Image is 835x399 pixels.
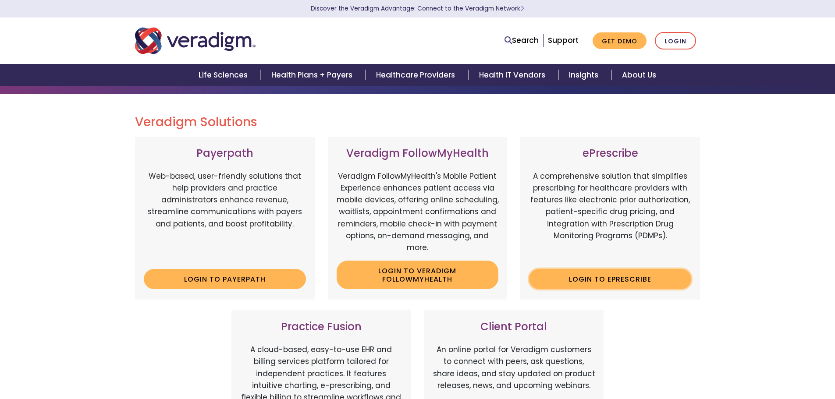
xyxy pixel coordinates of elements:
h3: Veradigm FollowMyHealth [337,147,499,160]
a: Login to Veradigm FollowMyHealth [337,261,499,289]
a: Healthcare Providers [366,64,468,86]
a: Insights [558,64,611,86]
a: Life Sciences [188,64,261,86]
a: Get Demo [593,32,647,49]
h3: Client Portal [433,321,595,333]
a: Discover the Veradigm Advantage: Connect to the Veradigm NetworkLearn More [311,4,524,13]
a: About Us [611,64,667,86]
a: Health Plans + Payers [261,64,366,86]
h3: Practice Fusion [240,321,402,333]
h3: Payerpath [144,147,306,160]
a: Support [548,35,579,46]
h3: ePrescribe [529,147,691,160]
a: Login to Payerpath [144,269,306,289]
p: Web-based, user-friendly solutions that help providers and practice administrators enhance revenu... [144,170,306,262]
a: Health IT Vendors [469,64,558,86]
p: Veradigm FollowMyHealth's Mobile Patient Experience enhances patient access via mobile devices, o... [337,170,499,254]
h2: Veradigm Solutions [135,115,700,130]
a: Login to ePrescribe [529,269,691,289]
a: Login [655,32,696,50]
img: Veradigm logo [135,26,256,55]
span: Learn More [520,4,524,13]
a: Search [505,35,539,46]
p: A comprehensive solution that simplifies prescribing for healthcare providers with features like ... [529,170,691,262]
